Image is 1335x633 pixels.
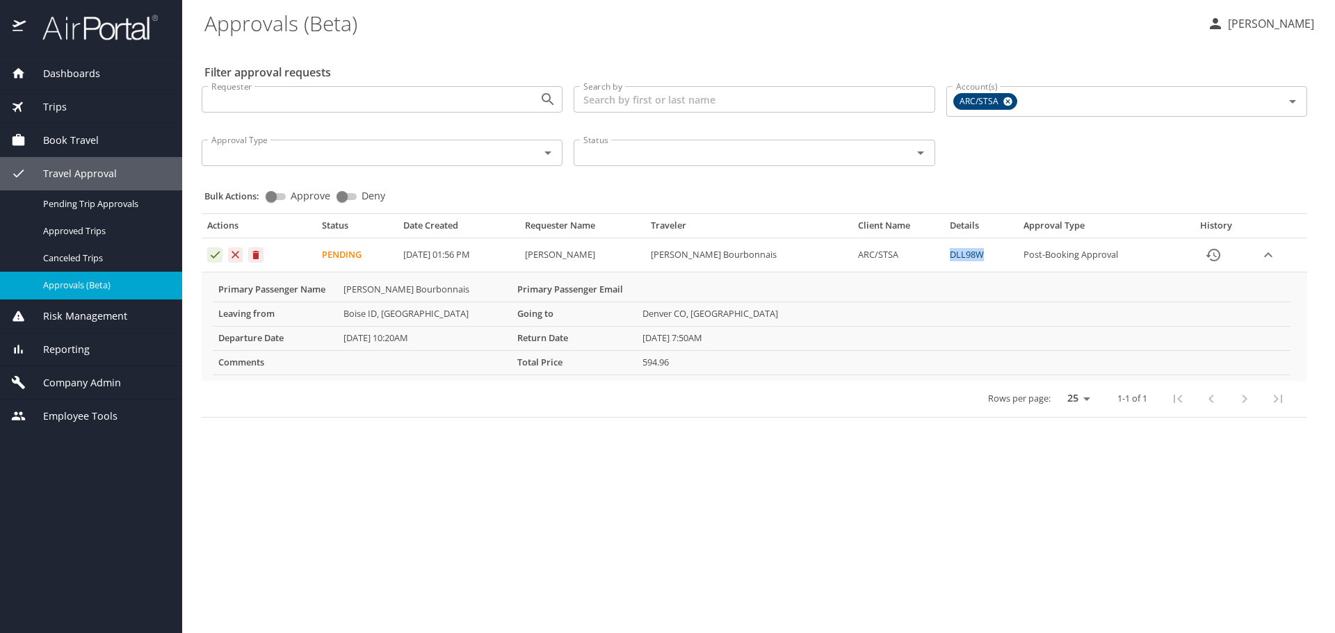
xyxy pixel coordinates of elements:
[26,99,67,115] span: Trips
[213,326,338,350] th: Departure Date
[1018,220,1179,238] th: Approval Type
[953,93,1017,110] div: ARC/STSA
[26,409,118,424] span: Employee Tools
[1056,388,1095,409] select: rows per page
[338,326,512,350] td: [DATE] 10:20AM
[637,350,1290,375] td: 594.96
[852,238,944,272] td: ARC/STSA
[1117,394,1147,403] p: 1-1 of 1
[362,191,385,201] span: Deny
[228,247,243,263] button: Deny request
[248,247,264,263] button: Cancel request
[13,14,27,41] img: icon-airportal.png
[213,350,338,375] th: Comments
[519,238,646,272] td: [PERSON_NAME]
[954,94,1007,109] span: ARC/STSA
[1258,245,1279,265] button: expand row
[316,220,398,238] th: Status
[207,247,222,263] button: Approve request
[1197,238,1230,272] button: History
[338,302,512,326] td: Boise ID, [GEOGRAPHIC_DATA]
[204,190,270,202] p: Bulk Actions:
[43,279,165,292] span: Approvals (Beta)
[512,350,637,375] th: Total Price
[26,375,121,391] span: Company Admin
[637,326,1290,350] td: [DATE] 7:50AM
[398,220,519,238] th: Date Created
[1201,11,1320,36] button: [PERSON_NAME]
[26,309,127,324] span: Risk Management
[316,238,398,272] td: Pending
[1180,220,1253,238] th: History
[852,220,944,238] th: Client Name
[338,278,512,302] td: [PERSON_NAME] Bourbonnais
[26,66,100,81] span: Dashboards
[26,342,90,357] span: Reporting
[645,238,852,272] td: [PERSON_NAME] Bourbonnais
[213,278,1290,375] table: More info for approvals
[204,1,1196,44] h1: Approvals (Beta)
[213,278,338,302] th: Primary Passenger Name
[1224,15,1314,32] p: [PERSON_NAME]
[512,326,637,350] th: Return Date
[26,133,99,148] span: Book Travel
[202,220,1307,418] table: Approval table
[950,248,984,261] a: DLL98W
[538,143,558,163] button: Open
[519,220,646,238] th: Requester Name
[202,220,316,238] th: Actions
[43,224,165,238] span: Approved Trips
[512,302,637,326] th: Going to
[43,197,165,211] span: Pending Trip Approvals
[512,278,637,302] th: Primary Passenger Email
[538,90,558,109] button: Open
[988,394,1051,403] p: Rows per page:
[944,220,1018,238] th: Details
[1018,238,1179,272] td: Post-Booking Approval
[911,143,930,163] button: Open
[26,166,117,181] span: Travel Approval
[645,220,852,238] th: Traveler
[204,61,331,83] h2: Filter approval requests
[27,14,158,41] img: airportal-logo.png
[398,238,519,272] td: [DATE] 01:56 PM
[1283,92,1302,111] button: Open
[43,252,165,265] span: Canceled Trips
[574,86,934,113] input: Search by first or last name
[291,191,330,201] span: Approve
[213,302,338,326] th: Leaving from
[637,302,1290,326] td: Denver CO, [GEOGRAPHIC_DATA]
